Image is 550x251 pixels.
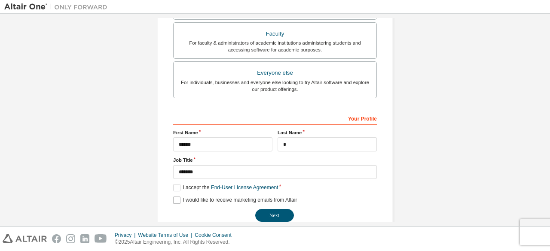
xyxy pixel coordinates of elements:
[255,209,294,222] button: Next
[115,239,237,246] p: © 2025 Altair Engineering, Inc. All Rights Reserved.
[115,232,138,239] div: Privacy
[66,234,75,243] img: instagram.svg
[173,197,297,204] label: I would like to receive marketing emails from Altair
[278,129,377,136] label: Last Name
[173,157,377,163] label: Job Title
[3,234,47,243] img: altair_logo.svg
[173,129,272,136] label: First Name
[195,232,236,239] div: Cookie Consent
[52,234,61,243] img: facebook.svg
[179,28,371,40] div: Faculty
[173,111,377,125] div: Your Profile
[173,184,278,191] label: I accept the
[211,184,278,191] a: End-User License Agreement
[80,234,89,243] img: linkedin.svg
[179,79,371,93] div: For individuals, businesses and everyone else looking to try Altair software and explore our prod...
[179,67,371,79] div: Everyone else
[4,3,112,11] img: Altair One
[179,39,371,53] div: For faculty & administrators of academic institutions administering students and accessing softwa...
[95,234,107,243] img: youtube.svg
[138,232,195,239] div: Website Terms of Use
